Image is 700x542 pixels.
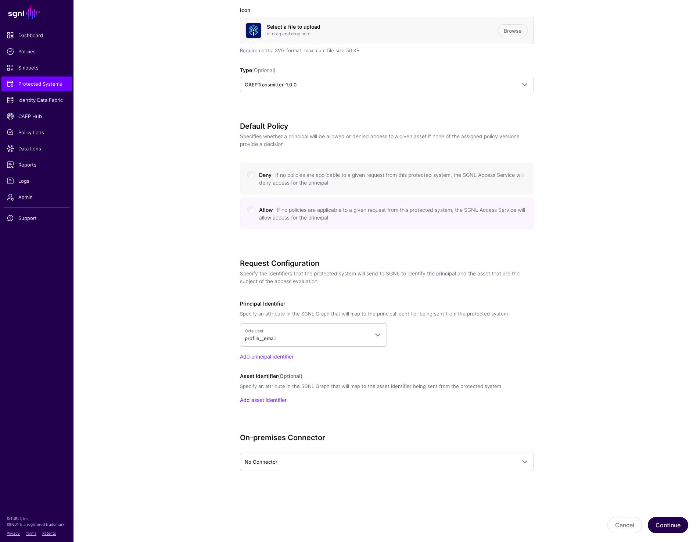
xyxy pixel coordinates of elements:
span: (Optional) [252,67,276,73]
label: Principal Identifier [240,300,285,307]
span: profile__email [245,335,276,341]
a: Add principal identifier [240,353,294,360]
div: Requirements: SVG format, maximum file size 50 KB [240,47,534,54]
small: - If no policies are applicable to a given request from this protected system, the SGNL Access Se... [259,207,525,221]
span: No Connector [245,459,277,465]
p: Specify the identifiers that the protected system will send to SGNL to identify the principal and... [240,270,528,285]
div: Specify an attribute in the SGNL Graph that will map to the principal identifier being sent from ... [240,310,534,318]
a: Data Lens [1,141,72,156]
a: CAEP Hub [1,109,72,124]
span: CAEP Hub [7,113,67,120]
a: Identity Data Fabric [1,93,72,107]
a: Logs [1,174,72,188]
button: Cancel [607,517,642,533]
h3: Request Configuration [240,259,528,268]
span: Deny [259,172,524,186]
span: Dashboard [7,32,67,39]
p: or drag and drop here [267,31,498,37]
a: Dashboard [1,28,72,43]
span: Logs [7,177,67,185]
span: Admin [7,193,67,201]
span: Okta User [245,328,369,334]
span: Support [7,214,67,222]
h3: Default Policy [240,122,528,131]
small: - If no policies are applicable to a given request from this protected system, the SGNL Access Se... [259,172,524,186]
a: Reports [1,157,72,172]
a: Policies [1,44,72,59]
a: SGNL [4,4,69,21]
a: Snippets [1,60,72,75]
span: Snippets [7,64,67,71]
button: Continue [648,517,688,533]
span: Data Lens [7,145,67,152]
h4: Select a file to upload [267,24,498,30]
label: Type [240,66,276,74]
label: Asset Identifier [240,372,302,380]
img: svg+xml;base64,PHN2ZyB3aWR0aD0iNjQiIGhlaWdodD0iNjQiIHZpZXdCb3g9IjAgMCA2NCA2NCIgZmlsbD0ibm9uZSIgeG... [246,23,261,38]
span: CAEPTransmitter-1.0.0 [245,82,297,88]
span: Identity Data Fabric [7,96,67,104]
span: Reports [7,161,67,168]
span: Protected Systems [7,80,67,88]
a: Terms [26,531,36,535]
a: Policy Lens [1,125,72,140]
p: Specifies whether a principal will be allowed or denied access to a given asset if none of the as... [240,132,528,148]
a: Add asset identifier [240,397,287,403]
a: Patents [42,531,56,535]
a: Protected Systems [1,76,72,91]
p: SGNL® is a registered trademark [7,521,67,527]
a: Admin [1,190,72,204]
span: (Optional) [278,373,302,379]
label: Icon [240,6,250,14]
p: © [URL], Inc [7,516,67,521]
a: Browse [498,24,528,37]
span: Policy Lens [7,129,67,136]
span: Policies [7,48,67,55]
a: Privacy [7,531,20,535]
h3: On-premises Connector [240,433,528,442]
span: Allow [259,207,525,221]
div: Specify an attribute in the SGNL Graph that will map to the asset identifier being sent from the ... [240,383,534,390]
